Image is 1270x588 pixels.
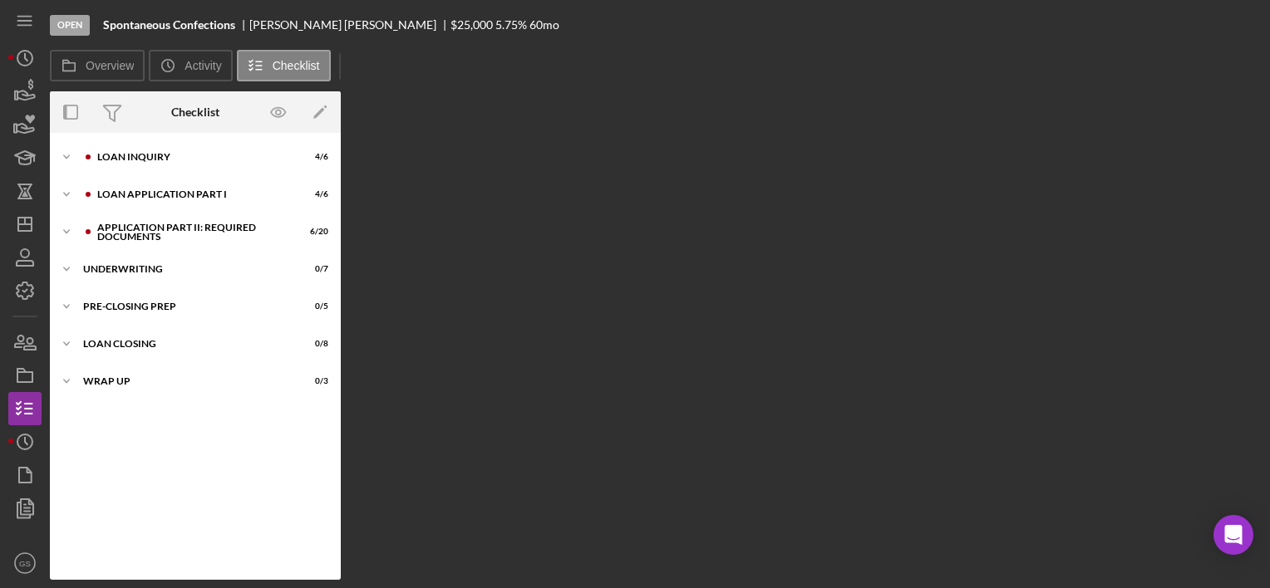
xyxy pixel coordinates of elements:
[298,227,328,237] div: 6 / 20
[450,17,493,32] span: $25,000
[249,18,450,32] div: [PERSON_NAME] [PERSON_NAME]
[50,50,145,81] button: Overview
[298,301,328,311] div: 0 / 5
[171,105,219,119] div: Checklist
[83,301,287,311] div: Pre-Closing Prep
[97,189,287,199] div: Loan Application Part I
[8,546,42,580] button: GS
[83,339,287,349] div: Loan Closing
[273,59,320,72] label: Checklist
[19,559,31,568] text: GS
[103,18,235,32] b: Spontaneous Confections
[83,376,287,386] div: Wrap Up
[83,264,287,274] div: Underwriting
[529,18,559,32] div: 60 mo
[97,223,287,242] div: Application Part II: Required Documents
[97,152,287,162] div: Loan Inquiry
[298,376,328,386] div: 0 / 3
[185,59,221,72] label: Activity
[237,50,331,81] button: Checklist
[298,189,328,199] div: 4 / 6
[298,339,328,349] div: 0 / 8
[298,152,328,162] div: 4 / 6
[495,18,527,32] div: 5.75 %
[86,59,134,72] label: Overview
[50,15,90,36] div: Open
[149,50,232,81] button: Activity
[298,264,328,274] div: 0 / 7
[1213,515,1253,555] div: Open Intercom Messenger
